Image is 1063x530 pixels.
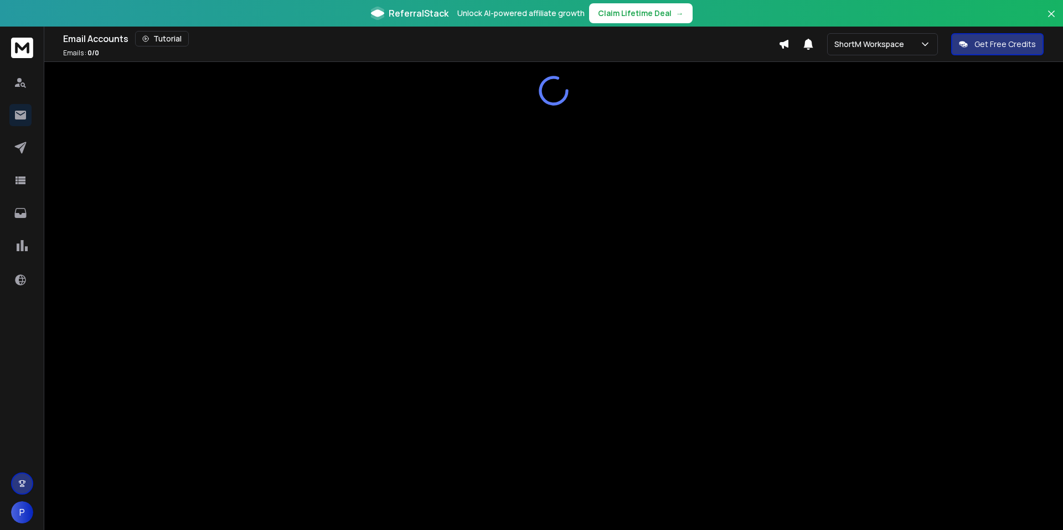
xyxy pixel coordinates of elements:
button: P [11,501,33,523]
p: Get Free Credits [974,39,1036,50]
button: Claim Lifetime Deal→ [589,3,693,23]
div: Email Accounts [63,31,778,46]
button: Get Free Credits [951,33,1044,55]
button: Close banner [1044,7,1059,33]
p: Emails : [63,49,99,58]
span: ReferralStack [389,7,448,20]
span: 0 / 0 [87,48,99,58]
span: → [676,8,684,19]
p: ShortM Workspace [834,39,909,50]
p: Unlock AI-powered affiliate growth [457,8,585,19]
button: Tutorial [135,31,189,46]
